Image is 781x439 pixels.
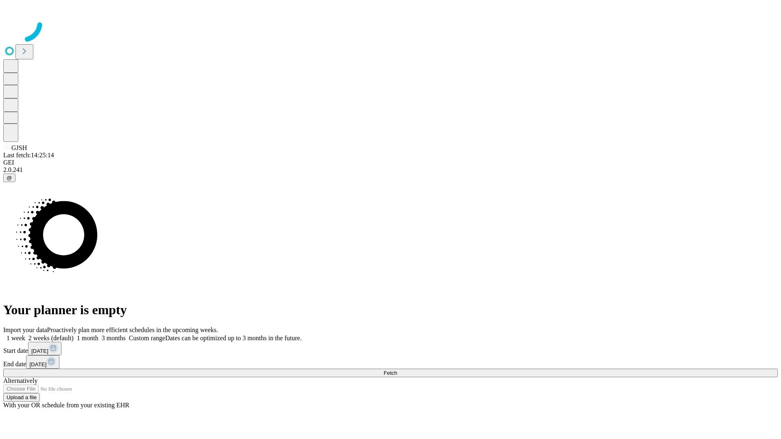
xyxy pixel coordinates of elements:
[7,175,12,181] span: @
[3,393,40,402] button: Upload a file
[28,335,74,341] span: 2 weeks (default)
[165,335,301,341] span: Dates can be optimized up to 3 months in the future.
[384,370,397,376] span: Fetch
[3,302,778,317] h1: Your planner is empty
[7,335,25,341] span: 1 week
[3,377,37,384] span: Alternatively
[3,342,778,355] div: Start date
[3,369,778,377] button: Fetch
[3,326,47,333] span: Import your data
[3,174,15,182] button: @
[3,152,54,159] span: Last fetch: 14:25:14
[3,402,129,409] span: With your OR schedule from your existing EHR
[11,144,27,151] span: GJSH
[77,335,98,341] span: 1 month
[102,335,126,341] span: 3 months
[26,355,59,369] button: [DATE]
[129,335,165,341] span: Custom range
[3,166,778,174] div: 2.0.241
[3,355,778,369] div: End date
[29,361,46,367] span: [DATE]
[28,342,61,355] button: [DATE]
[3,159,778,166] div: GEI
[47,326,218,333] span: Proactively plan more efficient schedules in the upcoming weeks.
[31,348,48,354] span: [DATE]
